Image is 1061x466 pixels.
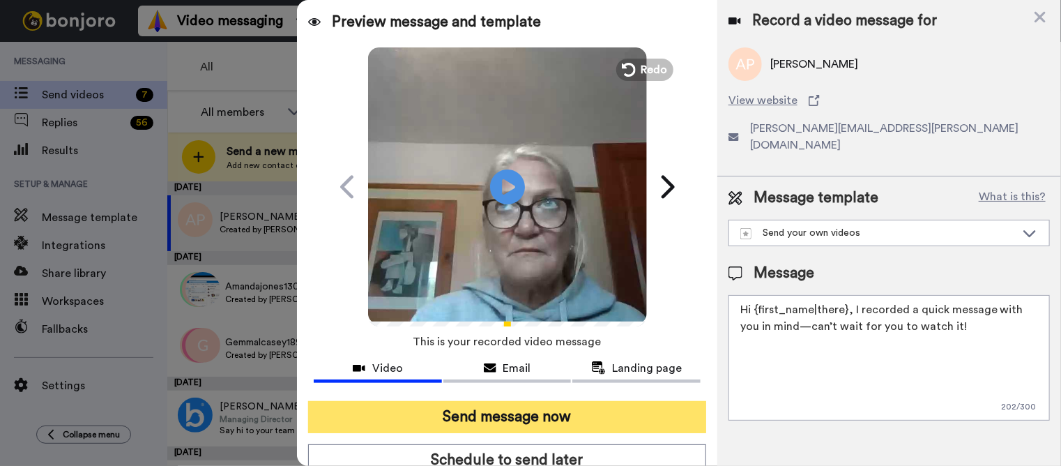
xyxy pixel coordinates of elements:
[740,228,751,239] img: demo-template.svg
[372,360,403,377] span: Video
[728,92,797,109] span: View website
[308,401,706,433] button: Send message now
[503,360,531,377] span: Email
[728,295,1050,421] textarea: Hi {first_name|there}, I recorded a quick message with you in mind—can’t wait for you to watch it!
[750,120,1050,153] span: [PERSON_NAME][EMAIL_ADDRESS][PERSON_NAME][DOMAIN_NAME]
[754,263,814,284] span: Message
[728,92,1050,109] a: View website
[754,188,878,209] span: Message template
[740,226,1016,240] div: Send your own videos
[613,360,682,377] span: Landing page
[975,188,1050,209] button: What is this?
[413,326,602,357] span: This is your recorded video message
